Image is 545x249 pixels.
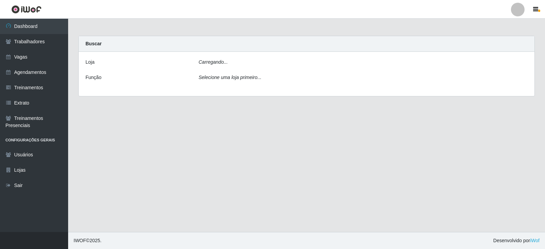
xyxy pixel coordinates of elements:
img: CoreUI Logo [11,5,42,14]
span: © 2025 . [74,237,102,244]
strong: Buscar [85,41,102,46]
i: Carregando... [199,59,228,65]
i: Selecione uma loja primeiro... [199,75,261,80]
label: Loja [85,59,94,66]
a: iWof [530,238,540,243]
span: Desenvolvido por [493,237,540,244]
span: IWOF [74,238,86,243]
label: Função [85,74,102,81]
